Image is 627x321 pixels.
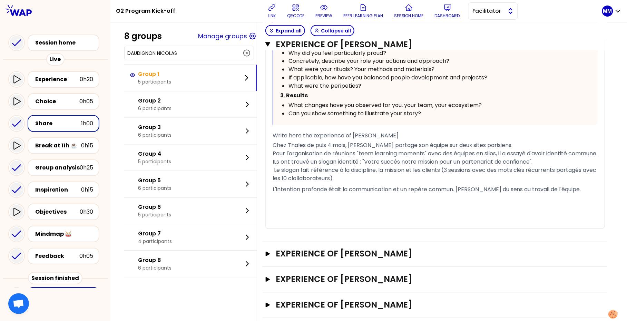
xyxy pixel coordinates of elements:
[394,13,424,19] p: Session home
[391,1,427,21] button: Session home
[288,82,361,90] span: What were the peripeties?
[80,208,93,216] div: 0h30
[276,274,582,285] h3: EXPERIENCE OF [PERSON_NAME]
[273,132,399,140] span: Write here the experience of [PERSON_NAME]
[288,74,487,82] span: If applicable, how have you balanced people development and projects?
[35,208,80,216] div: Objectives
[35,142,81,150] div: Break at 11h ☕️
[35,119,81,128] div: Share
[81,119,93,128] div: 1h00
[432,1,463,21] button: Dashboard
[35,230,93,238] div: Mindmap 🥁
[28,272,82,284] div: Session finished
[138,79,171,86] p: 5 participants
[138,177,172,185] p: Group 5
[265,1,279,21] button: link
[46,53,65,66] div: Live
[273,142,599,183] span: Chez Thales de puis 4 mois, [PERSON_NAME] partage son équipe sur deux sites parisiens. Pour l'org...
[138,97,172,105] p: Group 2
[265,25,305,36] button: Expand all
[288,110,421,118] span: Can you show something to illustrate your story?
[79,252,93,260] div: 0h05
[468,2,518,20] button: Facilitator
[311,25,354,36] button: Collapse all
[35,97,79,106] div: Choice
[138,230,172,238] p: Group 7
[280,92,308,100] span: 3. Results
[276,249,582,260] h3: EXPERIENCE OF [PERSON_NAME]
[81,142,93,150] div: 0h15
[138,256,172,265] p: Group 8
[288,57,449,65] span: Concretely, describe your role your actions and approach?
[124,31,162,42] div: 8 groups
[35,39,96,47] div: Session home
[435,13,460,19] p: Dashboard
[473,7,504,15] span: Facilitator
[276,300,582,311] h3: EXPERIENCE OF [PERSON_NAME]
[315,13,332,19] p: preview
[138,185,172,192] p: 6 participants
[343,13,383,19] p: Peer learning plan
[198,31,247,41] button: Manage groups
[602,6,621,17] button: MM
[35,252,79,260] div: Feedback
[284,1,307,21] button: QRCODE
[265,300,605,311] button: EXPERIENCE OF [PERSON_NAME]
[35,75,80,84] div: Experience
[265,39,605,50] button: EXPERIENCE OF [PERSON_NAME]
[138,105,172,112] p: 6 participants
[8,293,29,314] a: Ouvrir le chat
[138,150,171,158] p: Group 4
[81,186,93,194] div: 0h15
[288,101,482,109] span: What changes have you observed for you, your team, your ecosystem?
[268,13,276,19] p: link
[288,49,386,57] span: Why did you feel particularly proud?
[287,13,304,19] p: QRCODE
[276,39,581,50] h3: EXPERIENCE OF [PERSON_NAME]
[265,249,605,260] button: EXPERIENCE OF [PERSON_NAME]
[80,164,93,172] div: 0h25
[603,8,612,14] p: MM
[341,1,386,21] button: Peer learning plan
[79,97,93,106] div: 0h05
[138,70,171,79] p: Group 1
[35,164,80,172] div: Group analysis
[138,203,171,212] p: Group 6
[288,66,434,74] span: What were your rituals? Your methods and materials?
[265,274,605,285] button: EXPERIENCE OF [PERSON_NAME]
[138,132,172,139] p: 6 participants
[138,238,172,245] p: 4 participants
[313,1,335,21] button: preview
[138,265,172,272] p: 6 participants
[273,186,581,194] span: L'intention profonde était la communication et un repère commun. [PERSON_NAME] du sens au travail...
[138,124,172,132] p: Group 3
[35,186,81,194] div: Inspiration
[127,50,243,57] input: Find participant's group
[138,158,171,165] p: 5 participants
[138,212,171,218] p: 5 participants
[80,75,93,84] div: 0h20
